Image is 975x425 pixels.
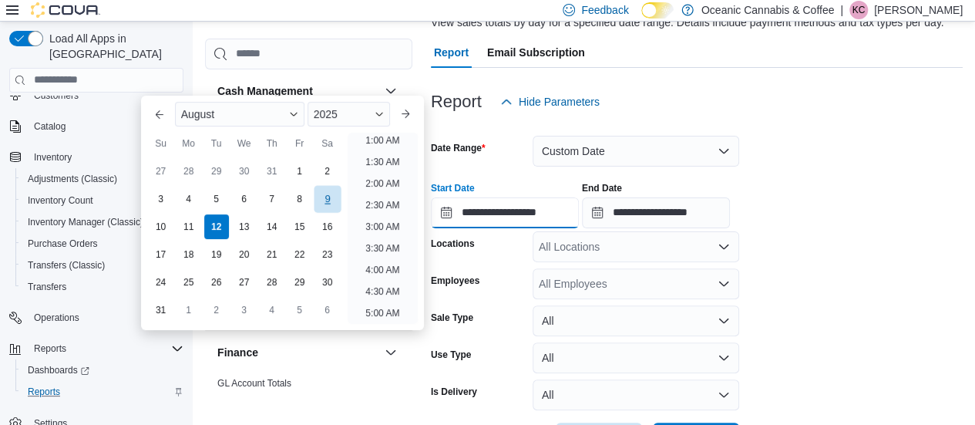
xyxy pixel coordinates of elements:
[28,238,98,250] span: Purchase Orders
[22,383,183,401] span: Reports
[315,298,340,322] div: day-6
[22,213,183,231] span: Inventory Manager (Classic)
[28,281,66,293] span: Transfers
[147,157,341,324] div: August, 2025
[582,182,622,194] label: End Date
[874,1,963,19] p: [PERSON_NAME]
[217,378,291,389] a: GL Account Totals
[431,238,475,250] label: Locations
[177,214,201,239] div: day-11
[204,214,229,239] div: day-12
[15,276,190,298] button: Transfers
[28,386,60,398] span: Reports
[382,82,400,100] button: Cash Management
[149,159,173,184] div: day-27
[840,1,843,19] p: |
[28,86,85,105] a: Customers
[434,37,469,68] span: Report
[348,133,418,324] ul: Time
[34,120,66,133] span: Catalog
[204,159,229,184] div: day-29
[431,386,477,398] label: Is Delivery
[260,214,284,239] div: day-14
[15,359,190,381] a: Dashboards
[3,307,190,329] button: Operations
[22,278,183,296] span: Transfers
[315,131,340,156] div: Sa
[359,196,405,214] li: 2:30 AM
[22,256,183,275] span: Transfers (Classic)
[149,187,173,211] div: day-3
[28,309,183,327] span: Operations
[217,377,291,390] span: GL Account Totals
[260,187,284,211] div: day-7
[217,83,313,99] h3: Cash Management
[315,242,340,267] div: day-23
[287,131,312,156] div: Fr
[22,170,123,188] a: Adjustments (Classic)
[359,282,405,301] li: 4:30 AM
[22,256,111,275] a: Transfers (Classic)
[431,312,473,324] label: Sale Type
[315,214,340,239] div: day-16
[28,339,72,358] button: Reports
[260,242,284,267] div: day-21
[22,383,66,401] a: Reports
[431,275,479,287] label: Employees
[15,168,190,190] button: Adjustments (Classic)
[177,270,201,295] div: day-25
[28,148,78,167] button: Inventory
[315,270,340,295] div: day-30
[22,191,183,210] span: Inventory Count
[204,242,229,267] div: day-19
[431,197,579,228] input: Press the down key to enter a popover containing a calendar. Press the escape key to close the po...
[852,1,866,19] span: KC
[533,305,739,336] button: All
[359,218,405,236] li: 3:00 AM
[28,148,183,167] span: Inventory
[287,298,312,322] div: day-5
[232,270,257,295] div: day-27
[232,131,257,156] div: We
[494,86,606,117] button: Hide Parameters
[34,342,66,355] span: Reports
[3,147,190,168] button: Inventory
[232,298,257,322] div: day-3
[3,84,190,106] button: Customers
[314,185,341,212] div: day-9
[28,259,105,272] span: Transfers (Classic)
[15,381,190,403] button: Reports
[359,304,405,322] li: 5:00 AM
[3,116,190,137] button: Catalog
[43,31,183,62] span: Load All Apps in [GEOGRAPHIC_DATA]
[260,298,284,322] div: day-4
[232,242,257,267] div: day-20
[177,159,201,184] div: day-28
[232,214,257,239] div: day-13
[22,213,150,231] a: Inventory Manager (Classic)
[204,298,229,322] div: day-2
[533,136,739,167] button: Custom Date
[287,187,312,211] div: day-8
[15,233,190,255] button: Purchase Orders
[34,89,79,102] span: Customers
[533,342,739,373] button: All
[701,1,835,19] p: Oceanic Cannabis & Coffee
[359,153,405,171] li: 1:30 AM
[177,242,201,267] div: day-18
[28,339,183,358] span: Reports
[431,142,486,154] label: Date Range
[28,309,86,327] button: Operations
[22,361,183,379] span: Dashboards
[22,191,99,210] a: Inventory Count
[382,343,400,362] button: Finance
[28,216,143,228] span: Inventory Manager (Classic)
[393,102,418,126] button: Next month
[34,312,79,324] span: Operations
[533,379,739,410] button: All
[260,131,284,156] div: Th
[204,270,229,295] div: day-26
[217,83,378,99] button: Cash Management
[487,37,585,68] span: Email Subscription
[359,261,405,279] li: 4:00 AM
